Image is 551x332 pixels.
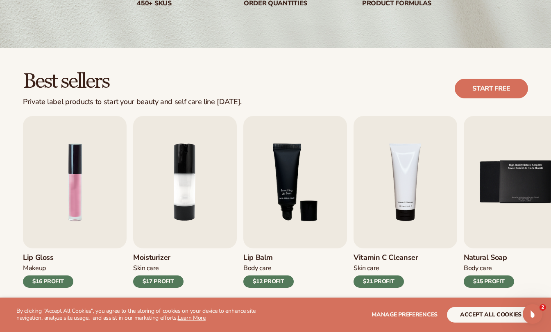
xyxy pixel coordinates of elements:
[464,275,514,288] div: $15 PROFIT
[464,253,514,262] h3: Natural Soap
[243,275,294,288] div: $12 PROFIT
[464,264,514,273] div: Body Care
[178,314,206,322] a: Learn More
[133,116,237,288] a: 2 / 9
[540,304,546,311] span: 2
[354,275,404,288] div: $21 PROFIT
[372,307,438,323] button: Manage preferences
[455,79,528,98] a: Start free
[23,116,127,288] a: 1 / 9
[354,116,457,288] a: 4 / 9
[23,264,73,273] div: Makeup
[243,253,294,262] h3: Lip Balm
[372,311,438,318] span: Manage preferences
[243,264,294,273] div: Body Care
[16,308,271,322] p: By clicking "Accept All Cookies", you agree to the storing of cookies on your device to enhance s...
[23,275,73,288] div: $16 PROFIT
[447,307,535,323] button: accept all cookies
[23,98,242,107] div: Private label products to start your beauty and self care line [DATE].
[133,275,184,288] div: $17 PROFIT
[354,264,418,273] div: Skin Care
[243,116,347,288] a: 3 / 9
[133,253,184,262] h3: Moisturizer
[354,253,418,262] h3: Vitamin C Cleanser
[523,304,542,324] iframe: Intercom live chat
[133,264,184,273] div: Skin Care
[23,253,73,262] h3: Lip Gloss
[23,71,242,93] h2: Best sellers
